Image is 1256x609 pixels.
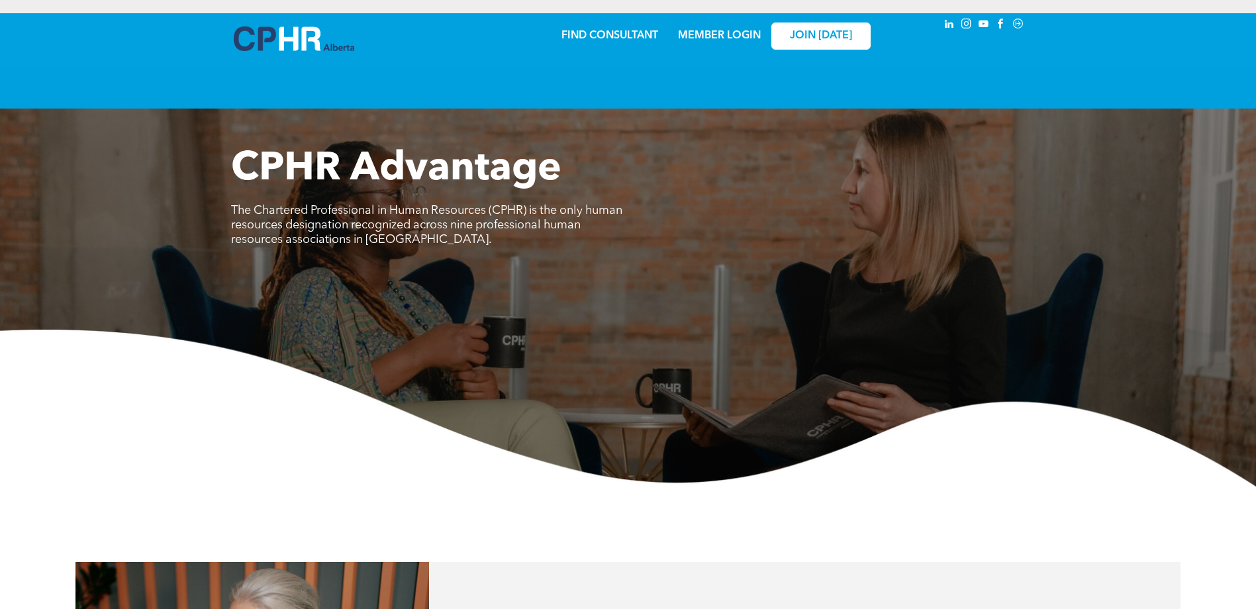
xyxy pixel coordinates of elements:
span: CPHR Advantage [231,150,561,189]
span: The Chartered Professional in Human Resources (CPHR) is the only human resources designation reco... [231,205,622,246]
img: A blue and white logo for cp alberta [234,26,354,51]
a: Social network [1011,17,1026,34]
a: youtube [977,17,991,34]
a: instagram [959,17,974,34]
a: JOIN [DATE] [771,23,871,50]
a: MEMBER LOGIN [678,30,761,41]
a: linkedin [942,17,957,34]
a: facebook [994,17,1008,34]
a: FIND CONSULTANT [561,30,658,41]
span: JOIN [DATE] [790,30,852,42]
